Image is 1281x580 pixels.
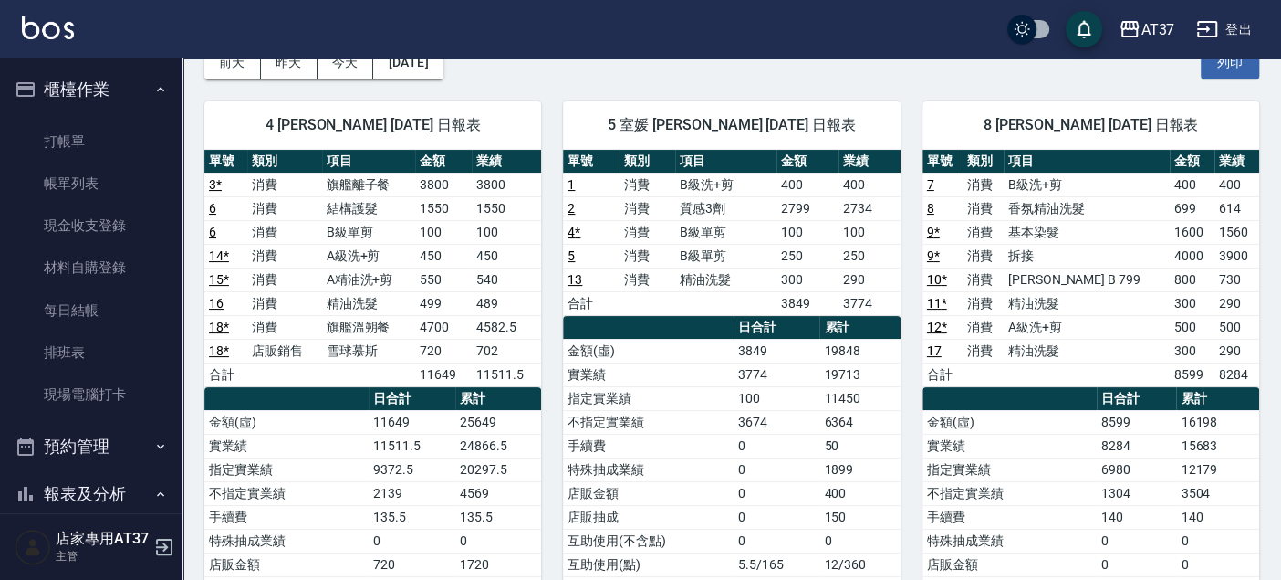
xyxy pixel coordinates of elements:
td: 135.5 [369,505,455,529]
td: 0 [1097,553,1176,576]
td: 11649 [369,410,455,434]
a: 7 [927,177,934,192]
td: 730 [1214,268,1259,291]
td: 290 [838,268,901,291]
th: 項目 [322,150,416,174]
button: 報表及分析 [7,470,175,518]
td: 290 [1214,339,1259,363]
button: save [1066,11,1102,47]
button: 櫃檯作業 [7,66,175,113]
td: 消費 [620,244,675,268]
th: 累計 [455,387,542,411]
td: 不指定實業績 [204,481,369,505]
td: 消費 [247,173,322,196]
td: 50 [819,434,900,458]
td: 金額(虛) [204,410,369,434]
td: 140 [1176,505,1259,529]
td: 3800 [415,173,472,196]
td: 消費 [247,196,322,220]
td: 12179 [1176,458,1259,481]
td: 店販金額 [563,481,733,505]
td: 4000 [1170,244,1214,268]
td: 精油洗髮 [322,291,416,315]
button: 列印 [1201,46,1259,79]
td: 100 [415,220,472,244]
td: 550 [415,268,472,291]
td: 8599 [1097,410,1176,434]
td: 5.5/165 [734,553,820,576]
td: 結構護髮 [322,196,416,220]
td: 150 [819,505,900,529]
th: 項目 [1004,150,1170,174]
td: 金額(虛) [922,410,1097,434]
td: 20297.5 [455,458,542,481]
td: 手續費 [204,505,369,529]
th: 類別 [247,150,322,174]
td: 消費 [963,339,1004,363]
td: 0 [1176,529,1259,553]
td: 300 [776,268,838,291]
img: Person [15,529,51,565]
button: AT37 [1111,11,1182,48]
a: 16 [209,296,224,311]
td: 3900 [1214,244,1259,268]
td: 400 [1170,173,1214,196]
th: 累計 [819,316,900,340]
td: 19848 [819,339,900,363]
td: 店販金額 [922,553,1097,576]
th: 日合計 [369,387,455,411]
td: 0 [819,529,900,553]
td: B級單剪 [322,220,416,244]
button: 昨天 [261,46,318,79]
td: 11511.5 [472,363,541,386]
td: 消費 [620,220,675,244]
td: 720 [415,339,472,363]
td: 店販抽成 [563,505,733,529]
td: 11450 [819,386,900,410]
td: 消費 [620,173,675,196]
th: 金額 [776,150,838,174]
td: 250 [776,244,838,268]
td: 實業績 [204,434,369,458]
td: 指定實業績 [922,458,1097,481]
td: 消費 [247,268,322,291]
a: 打帳單 [7,121,175,163]
td: 1720 [455,553,542,576]
td: 特殊抽成業績 [922,529,1097,553]
span: 8 [PERSON_NAME] [DATE] 日報表 [944,116,1237,134]
td: 消費 [963,315,1004,339]
td: 290 [1214,291,1259,315]
th: 日合計 [734,316,820,340]
td: 指定實業績 [204,458,369,481]
td: 19713 [819,363,900,386]
td: 3504 [1176,481,1259,505]
td: A級洗+剪 [322,244,416,268]
span: 4 [PERSON_NAME] [DATE] 日報表 [226,116,519,134]
td: 0 [734,505,820,529]
td: 300 [1170,291,1214,315]
th: 業績 [838,150,901,174]
td: 互助使用(不含點) [563,529,733,553]
td: 消費 [963,268,1004,291]
th: 業績 [1214,150,1259,174]
td: 0 [369,529,455,553]
td: 8284 [1214,363,1259,386]
a: 5 [568,248,575,263]
td: 實業績 [922,434,1097,458]
td: 6980 [1097,458,1176,481]
td: 4569 [455,481,542,505]
td: 3774 [734,363,820,386]
button: [DATE] [373,46,443,79]
td: 消費 [247,315,322,339]
td: 25649 [455,410,542,434]
td: 3674 [734,410,820,434]
td: 3849 [776,291,838,315]
td: 手續費 [922,505,1097,529]
td: 489 [472,291,541,315]
td: 合計 [204,363,247,386]
td: A級洗+剪 [1004,315,1170,339]
th: 業績 [472,150,541,174]
td: 702 [472,339,541,363]
td: 140 [1097,505,1176,529]
td: 不指定實業績 [922,481,1097,505]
